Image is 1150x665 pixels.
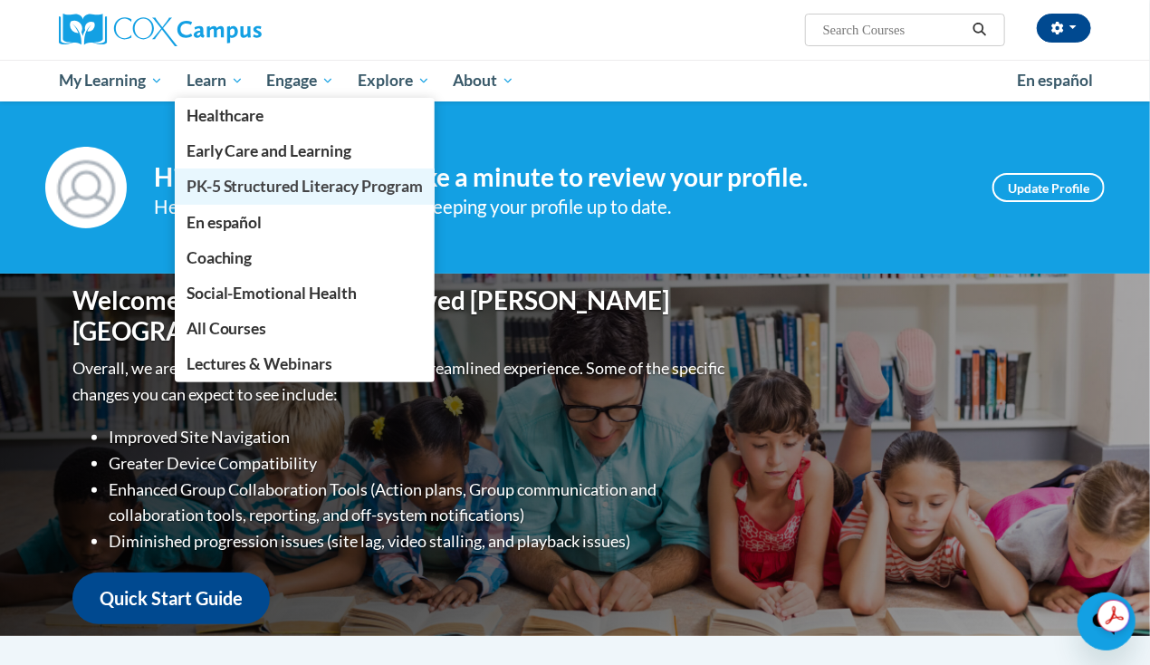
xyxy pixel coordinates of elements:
[47,60,175,101] a: My Learning
[59,14,262,46] img: Cox Campus
[175,205,436,240] a: En español
[187,319,267,338] span: All Courses
[45,60,1105,101] div: Main menu
[1005,62,1105,100] a: En español
[175,346,436,381] a: Lectures & Webinars
[72,285,729,346] h1: Welcome to the new and improved [PERSON_NAME][GEOGRAPHIC_DATA]
[187,213,263,232] span: En español
[187,248,253,267] span: Coaching
[175,311,436,346] a: All Courses
[175,275,436,311] a: Social-Emotional Health
[45,147,127,228] img: Profile Image
[254,60,346,101] a: Engage
[992,173,1105,202] a: Update Profile
[453,70,514,92] span: About
[1017,71,1093,90] span: En español
[266,70,334,92] span: Engage
[109,424,729,450] li: Improved Site Navigation
[821,19,966,41] input: Search Courses
[187,141,352,160] span: Early Care and Learning
[109,477,729,529] li: Enhanced Group Collaboration Tools (Action plans, Group communication and collaboration tools, re...
[187,354,333,373] span: Lectures & Webinars
[1078,593,1136,651] iframe: Button to launch messaging window
[175,133,436,169] a: Early Care and Learning
[175,240,436,275] a: Coaching
[187,177,424,196] span: PK-5 Structured Literacy Program
[59,70,163,92] span: My Learning
[109,528,729,554] li: Diminished progression issues (site lag, video stalling, and playback issues)
[966,19,993,41] button: Search
[154,192,965,222] div: Help improve your experience by keeping your profile up to date.
[358,70,430,92] span: Explore
[346,60,442,101] a: Explore
[187,70,244,92] span: Learn
[154,162,965,193] h4: Hi [PERSON_NAME]! Take a minute to review your profile.
[72,573,270,624] a: Quick Start Guide
[175,98,436,133] a: Healthcare
[175,60,255,101] a: Learn
[109,450,729,477] li: Greater Device Compatibility
[175,169,436,204] a: PK-5 Structured Literacy Program
[187,284,358,303] span: Social-Emotional Health
[442,60,527,101] a: About
[72,355,729,408] p: Overall, we are proud to provide you with a more streamlined experience. Some of the specific cha...
[1037,14,1091,43] button: Account Settings
[59,14,385,46] a: Cox Campus
[187,106,264,125] span: Healthcare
